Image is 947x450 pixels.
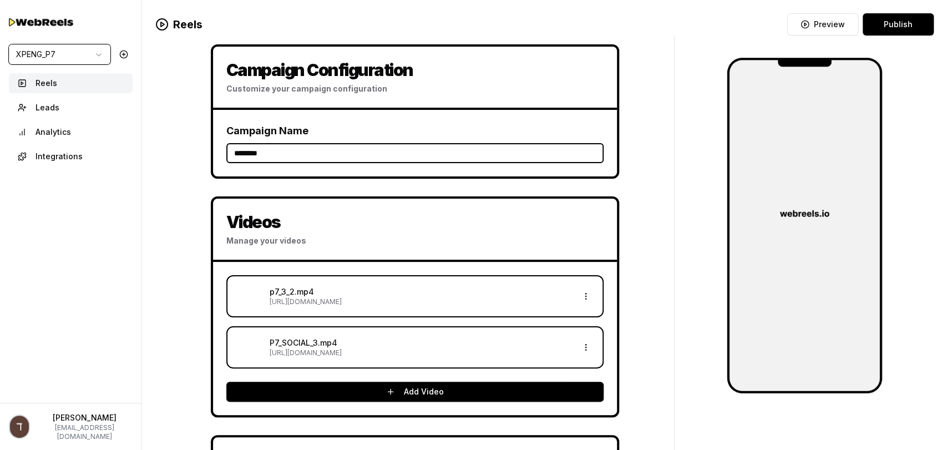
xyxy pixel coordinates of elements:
[9,73,133,93] button: Reels
[863,13,934,36] button: Publish
[270,297,571,306] p: [URL][DOMAIN_NAME]
[9,412,133,441] button: Profile picture[PERSON_NAME][EMAIL_ADDRESS][DOMAIN_NAME]
[226,125,308,136] label: Campaign Name
[9,146,133,166] button: Integrations
[270,348,571,357] p: [URL][DOMAIN_NAME]
[226,235,604,246] div: Manage your videos
[226,83,604,94] div: Customize your campaign configuration
[37,423,133,441] p: [EMAIL_ADDRESS][DOMAIN_NAME]
[787,13,858,36] button: Preview
[727,58,882,393] img: Project Logo
[9,122,133,142] button: Analytics
[37,412,133,423] p: [PERSON_NAME]
[10,416,29,438] img: Profile picture
[270,286,571,297] p: p7_3_2.mp4
[226,212,604,232] div: Videos
[9,14,75,29] img: Testimo
[226,60,604,80] div: Campaign Configuration
[155,17,202,32] h2: Reels
[9,98,133,118] button: Leads
[270,337,571,348] p: P7_SOCIAL_3.mp4
[226,382,604,402] button: Add Video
